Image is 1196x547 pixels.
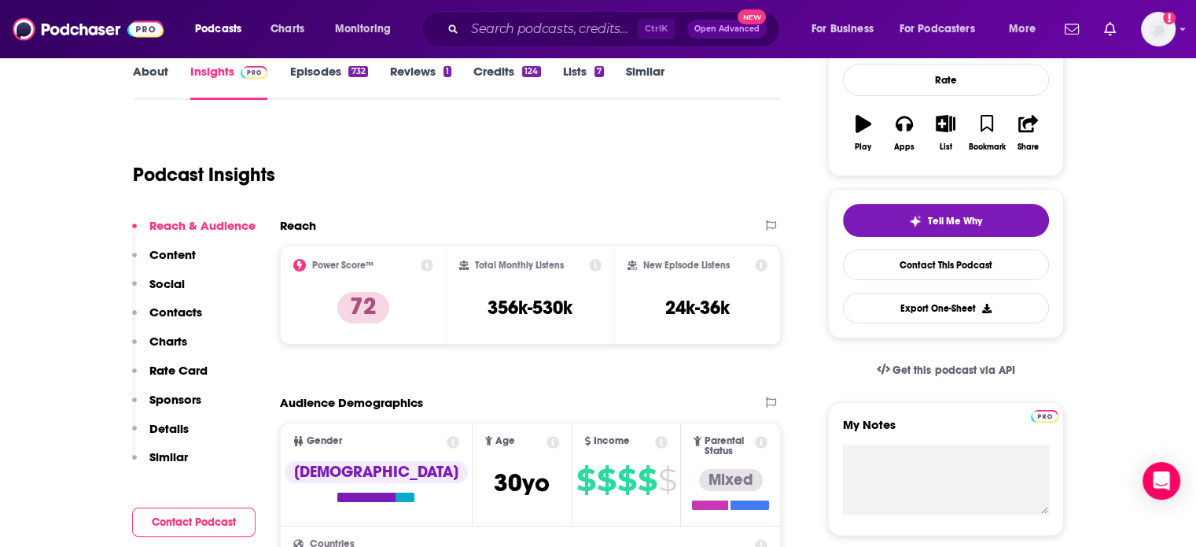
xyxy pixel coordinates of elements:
img: tell me why sparkle [909,215,922,227]
div: 124 [522,66,540,77]
a: Lists7 [563,64,604,100]
span: Ctrl K [638,19,675,39]
span: Logged in as gbrussel [1141,12,1176,46]
span: For Podcasters [900,18,975,40]
button: List [925,105,966,161]
span: 30 yo [494,468,550,498]
button: open menu [889,17,998,42]
span: Parental Status [705,436,753,456]
div: Bookmark [968,142,1005,152]
a: Show notifications dropdown [1058,16,1085,43]
a: Credits124 [473,64,540,100]
a: Episodes732 [289,64,367,100]
button: Export One-Sheet [843,293,1049,323]
button: open menu [324,17,411,42]
span: $ [638,468,657,493]
button: Bookmark [966,105,1007,161]
h3: 24k-36k [665,296,730,320]
span: More [1009,18,1036,40]
button: open menu [800,17,893,42]
span: Monitoring [335,18,391,40]
button: Content [132,247,196,276]
span: Gender [307,436,342,446]
button: Sponsors [132,392,201,421]
a: Get this podcast via API [864,351,1028,390]
img: Podchaser Pro [1031,410,1058,423]
a: Reviews1 [390,64,451,100]
button: Rate Card [132,363,208,392]
h2: Audience Demographics [280,395,423,410]
button: Charts [132,334,187,363]
button: Contacts [132,305,202,334]
div: Search podcasts, credits, & more... [436,11,795,47]
div: Mixed [699,469,763,491]
p: Contacts [149,305,202,320]
span: Podcasts [195,18,241,40]
button: Reach & Audience [132,218,256,247]
p: Rate Card [149,363,208,378]
button: open menu [998,17,1055,42]
img: Podchaser Pro [241,66,268,79]
button: Details [132,421,189,450]
div: [DEMOGRAPHIC_DATA] [285,461,468,483]
button: Open AdvancedNew [687,20,767,39]
span: Income [594,436,630,446]
div: List [940,142,952,152]
div: Play [855,142,871,152]
button: tell me why sparkleTell Me Why [843,204,1049,237]
div: 732 [348,66,367,77]
h3: 356k-530k [488,296,572,320]
input: Search podcasts, credits, & more... [465,17,638,42]
label: My Notes [843,417,1049,445]
a: Charts [260,17,314,42]
svg: Add a profile image [1163,12,1176,24]
div: Open Intercom Messenger [1143,462,1180,500]
p: Charts [149,334,187,349]
h2: Total Monthly Listens [475,260,564,271]
img: User Profile [1141,12,1176,46]
h1: Podcast Insights [133,163,275,187]
p: Social [149,276,185,291]
span: New [738,9,766,24]
div: Apps [894,142,914,152]
span: Get this podcast via API [892,364,1014,377]
p: Sponsors [149,392,201,407]
h2: New Episode Listens [643,260,730,271]
button: Social [132,276,185,305]
span: $ [597,468,616,493]
span: $ [617,468,636,493]
button: Contact Podcast [132,508,256,537]
a: Pro website [1031,408,1058,423]
a: Similar [626,64,664,100]
a: About [133,64,168,100]
img: Podchaser - Follow, Share and Rate Podcasts [13,14,164,44]
div: 1 [443,66,451,77]
a: Contact This Podcast [843,249,1049,280]
div: 7 [594,66,604,77]
button: Play [843,105,884,161]
span: For Business [811,18,874,40]
h2: Power Score™ [312,260,374,271]
div: Rate [843,64,1049,96]
p: Reach & Audience [149,218,256,233]
span: $ [658,468,676,493]
button: open menu [184,17,262,42]
button: Share [1007,105,1048,161]
button: Apps [884,105,925,161]
h2: Reach [280,218,316,233]
a: InsightsPodchaser Pro [190,64,268,100]
button: Similar [132,449,188,479]
span: Open Advanced [694,25,760,33]
p: Content [149,247,196,262]
button: Show profile menu [1141,12,1176,46]
span: $ [576,468,595,493]
p: 72 [337,292,389,323]
a: Show notifications dropdown [1098,16,1122,43]
p: Similar [149,449,188,464]
div: Share [1018,142,1039,152]
p: Details [149,421,189,436]
span: Age [495,436,515,446]
span: Charts [270,18,304,40]
span: Tell Me Why [928,215,982,227]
